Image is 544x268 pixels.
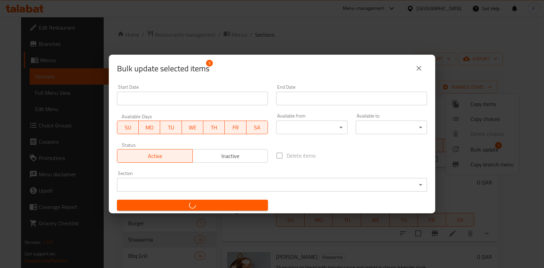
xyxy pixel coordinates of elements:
[117,63,209,74] span: Selected items count
[192,149,268,163] button: Inactive
[160,121,182,134] button: TU
[227,123,243,132] span: FR
[120,151,190,161] span: Active
[225,121,246,134] button: FR
[206,60,213,67] span: 5
[247,121,268,134] button: SA
[117,121,139,134] button: SU
[206,123,222,132] span: TH
[182,121,203,134] button: WE
[356,121,427,134] div: ​
[276,121,347,134] div: ​
[163,123,179,132] span: TU
[203,121,225,134] button: TH
[411,60,427,76] button: close
[117,178,427,192] div: ​
[141,123,157,132] span: MO
[249,123,265,132] span: SA
[120,123,136,132] span: SU
[185,123,201,132] span: WE
[287,151,316,160] span: Delete items
[117,149,193,163] button: Active
[139,121,160,134] button: MO
[195,151,266,161] span: Inactive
